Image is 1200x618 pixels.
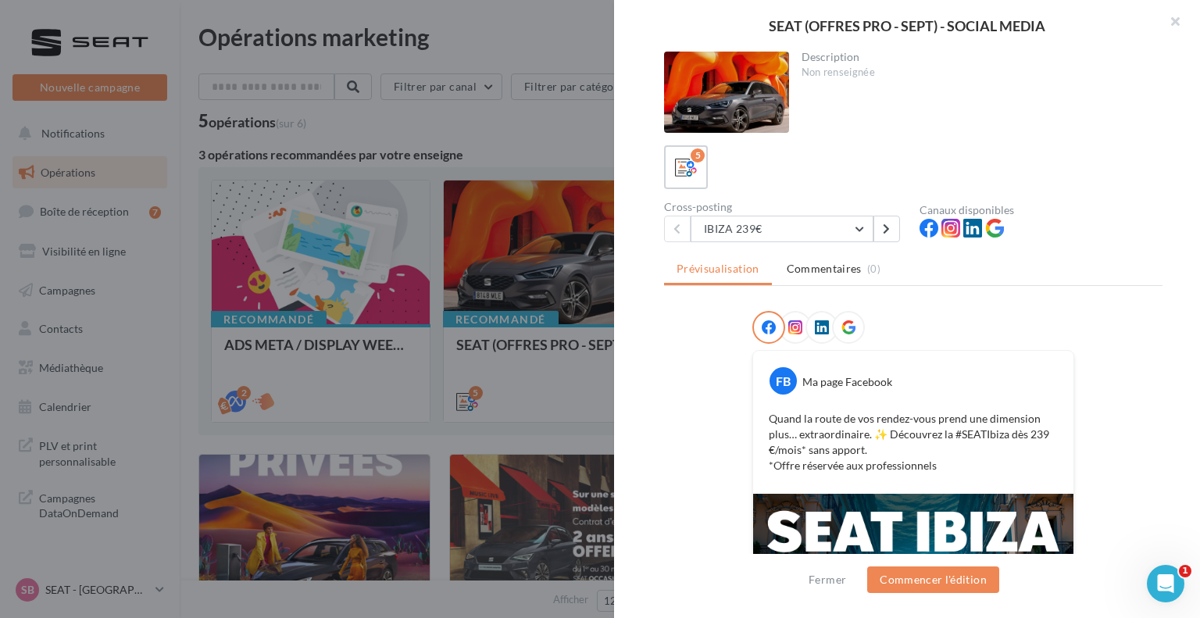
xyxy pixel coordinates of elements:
button: Commencer l'édition [867,566,999,593]
div: 5 [691,148,705,163]
button: Fermer [802,570,852,589]
iframe: Intercom live chat [1147,565,1184,602]
div: Cross-posting [664,202,907,213]
button: IBIZA 239€ [691,216,873,242]
span: Commentaires [787,261,862,277]
p: Quand la route de vos rendez-vous prend une dimension plus… extraordinaire. ✨ Découvrez la #SEATI... [769,411,1058,473]
span: 1 [1179,565,1191,577]
div: Description [802,52,1151,63]
div: Non renseignée [802,66,1151,80]
div: Canaux disponibles [920,205,1162,216]
span: (0) [867,263,880,275]
div: Ma page Facebook [802,374,892,390]
div: FB [770,367,797,395]
div: SEAT (OFFRES PRO - SEPT) - SOCIAL MEDIA [639,19,1175,33]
